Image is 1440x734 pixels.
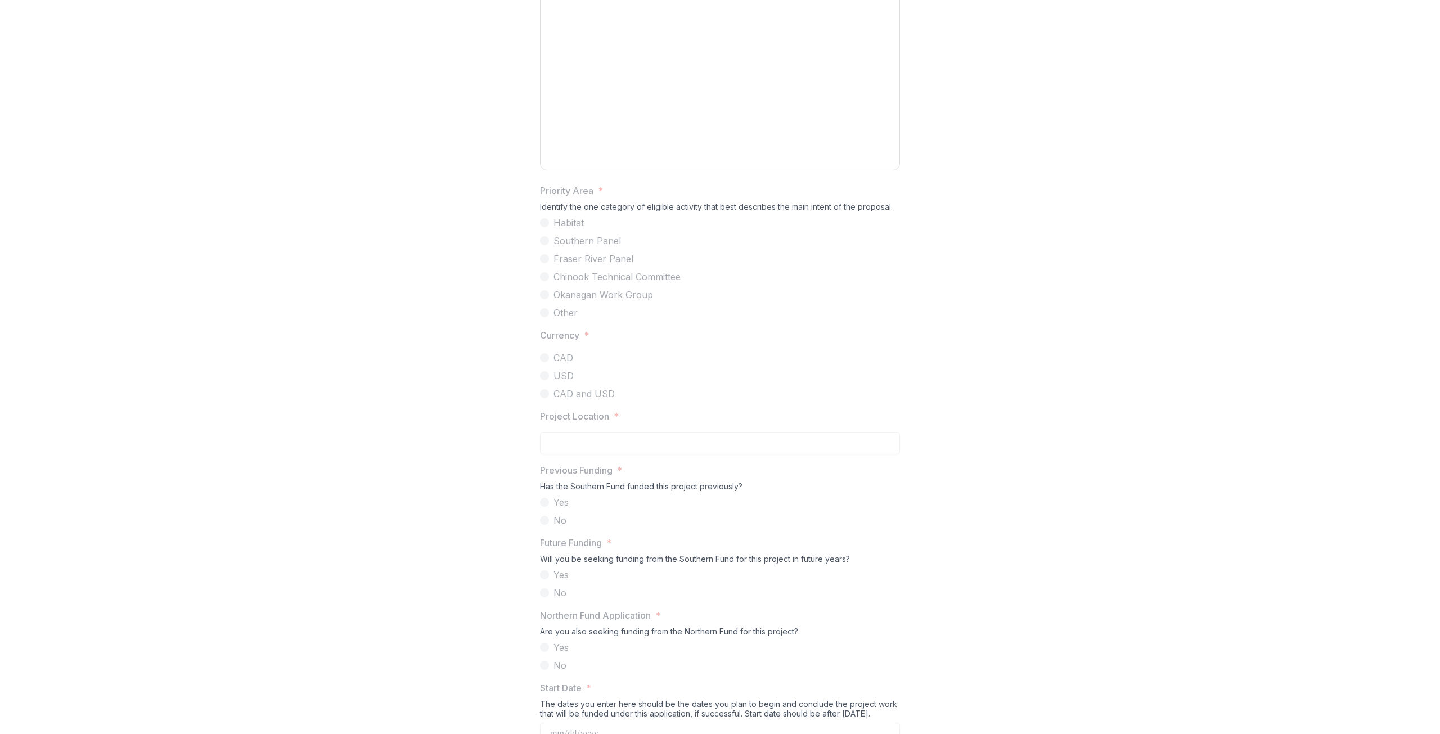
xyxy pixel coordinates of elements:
[553,288,653,301] span: Okanagan Work Group
[540,681,582,695] p: Start Date
[553,351,573,364] span: CAD
[540,536,602,550] p: Future Funding
[540,409,609,423] p: Project Location
[553,387,615,400] span: CAD and USD
[540,481,900,496] div: Has the Southern Fund funded this project previously?
[553,270,681,283] span: Chinook Technical Committee
[553,234,621,247] span: Southern Panel
[553,641,569,654] span: Yes
[553,514,566,527] span: No
[540,202,900,216] div: Identify the one category of eligible activity that best describes the main intent of the proposal.
[553,496,569,509] span: Yes
[540,463,613,477] p: Previous Funding
[553,216,584,229] span: Habitat
[540,609,651,622] p: Northern Fund Application
[553,306,578,319] span: Other
[553,659,566,672] span: No
[553,252,633,265] span: Fraser River Panel
[553,568,569,582] span: Yes
[540,328,579,342] p: Currency
[540,554,900,568] div: Will you be seeking funding from the Southern Fund for this project in future years?
[540,184,593,197] p: Priority Area
[540,627,900,641] div: Are you also seeking funding from the Northern Fund for this project?
[540,699,900,723] div: The dates you enter here should be the dates you plan to begin and conclude the project work that...
[553,369,574,382] span: USD
[553,586,566,600] span: No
